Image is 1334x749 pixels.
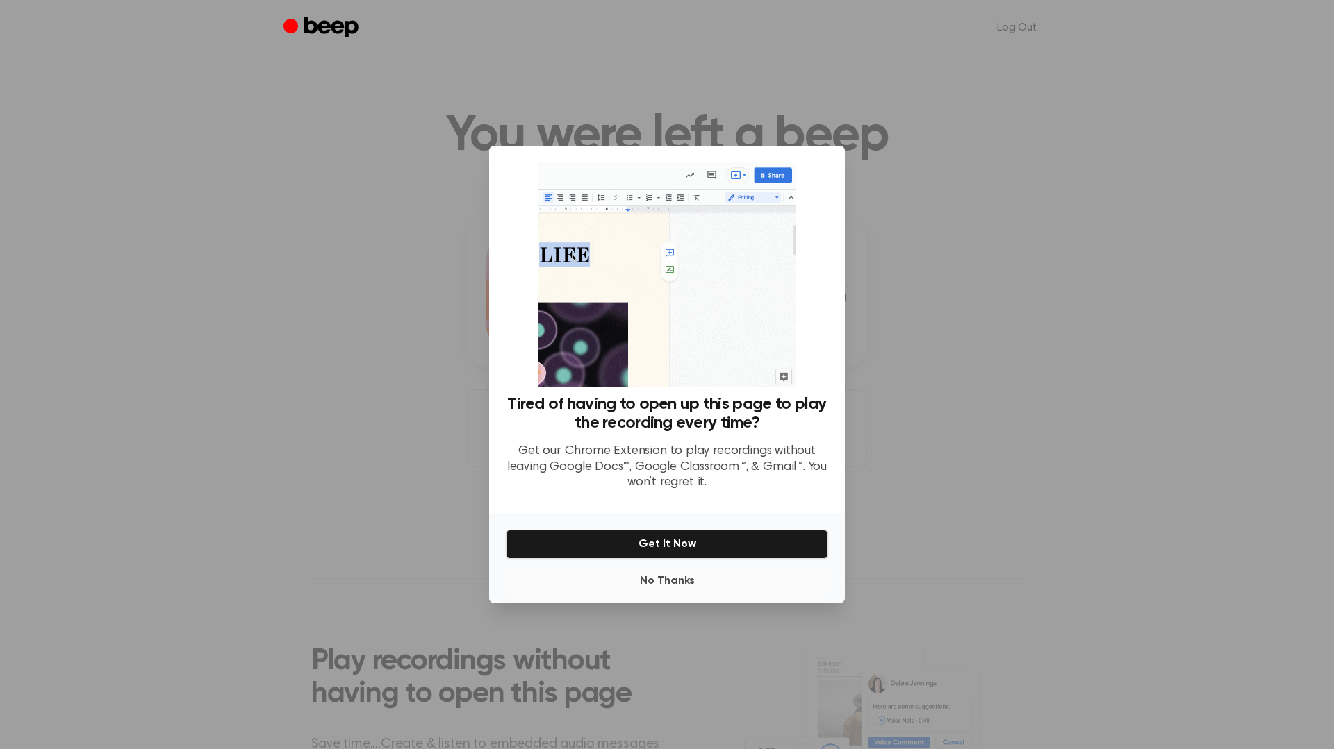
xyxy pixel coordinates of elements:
a: Beep [283,15,362,42]
button: Get It Now [506,530,828,559]
a: Log Out [983,11,1051,44]
p: Get our Chrome Extension to play recordings without leaving Google Docs™, Google Classroom™, & Gm... [506,444,828,491]
img: Beep extension in action [538,162,796,387]
h3: Tired of having to open up this page to play the recording every time? [506,395,828,432]
button: No Thanks [506,567,828,595]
